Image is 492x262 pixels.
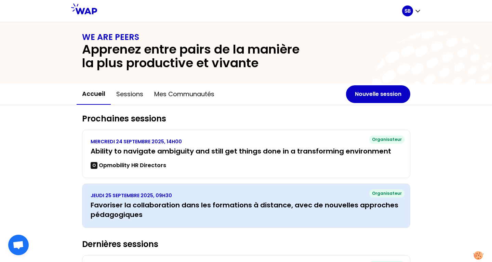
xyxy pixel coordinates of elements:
p: JEUDI 25 SEPTEMBRE 2025, 09H30 [91,192,402,199]
h3: Ability to navigate ambiguity and still get things done in a transforming environment [91,146,402,156]
button: SB [402,5,421,16]
p: MERCREDI 24 SEPTEMBRE 2025, 14H00 [91,138,402,145]
button: Nouvelle session [346,85,410,103]
h2: Dernières sessions [82,239,410,250]
a: MERCREDI 24 SEPTEMBRE 2025, 14H00Ability to navigate ambiguity and still get things done in a tra... [91,138,402,170]
div: Organisateur [369,135,404,144]
p: Opmobility HR Directors [99,161,166,170]
h1: WE ARE PEERS [82,32,410,43]
div: Open chat [8,235,29,255]
p: O [92,163,96,168]
h2: Prochaines sessions [82,113,410,124]
a: JEUDI 25 SEPTEMBRE 2025, 09H30Favoriser la collaboration dans les formations à distance, avec de ... [91,192,402,219]
button: Sessions [111,84,149,104]
button: Mes communautés [149,84,220,104]
p: SB [404,8,411,14]
div: Organisateur [369,189,404,198]
button: Accueil [77,84,111,105]
h3: Favoriser la collaboration dans les formations à distance, avec de nouvelles approches pédagogiques [91,200,402,219]
h2: Apprenez entre pairs de la manière la plus productive et vivante [82,43,312,70]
